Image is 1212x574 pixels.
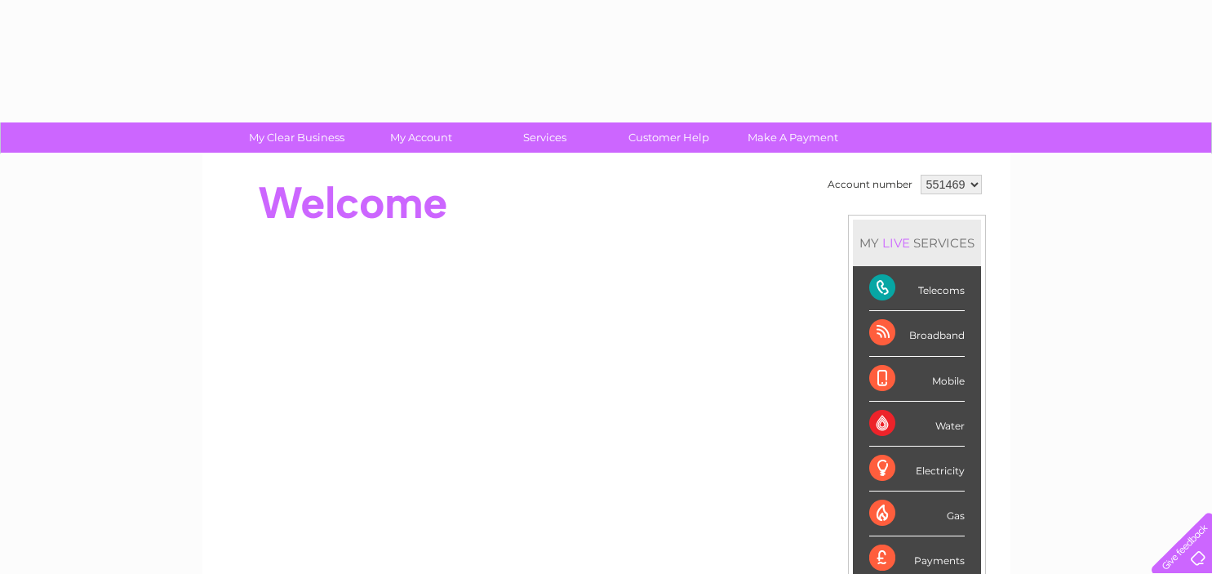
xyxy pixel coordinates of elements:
div: Mobile [869,357,965,402]
div: Broadband [869,311,965,356]
a: My Account [353,122,488,153]
div: Electricity [869,447,965,492]
div: Gas [869,492,965,536]
a: Customer Help [602,122,736,153]
a: Services [477,122,612,153]
td: Account number [824,171,917,198]
div: LIVE [879,235,913,251]
div: Telecoms [869,266,965,311]
a: Make A Payment [726,122,860,153]
div: MY SERVICES [853,220,981,266]
div: Water [869,402,965,447]
a: My Clear Business [229,122,364,153]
